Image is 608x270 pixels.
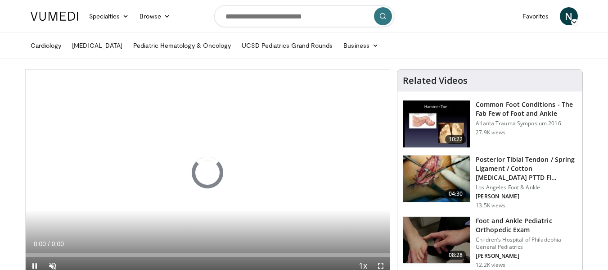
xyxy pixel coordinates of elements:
p: Los Angeles Foot & Ankle [476,184,577,191]
a: Cardiology [25,37,67,55]
span: 0:00 [34,240,46,247]
a: Specialties [84,7,135,25]
h3: Posterior Tibial Tendon / Spring Ligament / Cotton [MEDICAL_DATA] PTTD Fl… [476,155,577,182]
h3: Common Foot Conditions - The Fab Few of Foot and Ankle [476,100,577,118]
a: N [560,7,578,25]
p: [PERSON_NAME] [476,193,577,200]
span: 0:00 [52,240,64,247]
p: [PERSON_NAME] [476,252,577,260]
img: a1f7088d-36b4-440d-94a7-5073d8375fe0.150x105_q85_crop-smart_upscale.jpg [403,217,470,264]
img: 31d347b7-8cdb-4553-8407-4692467e4576.150x105_q85_crop-smart_upscale.jpg [403,156,470,202]
a: Pediatric Hematology & Oncology [128,37,236,55]
span: / [48,240,50,247]
a: 10:22 Common Foot Conditions - The Fab Few of Foot and Ankle Atlanta Trauma Symposium 2016 27.9K ... [403,100,577,148]
p: 13.5K views [476,202,505,209]
a: Favorites [517,7,554,25]
div: Progress Bar [26,253,390,257]
span: 04:30 [445,189,467,198]
a: [MEDICAL_DATA] [67,37,128,55]
p: 12.2K views [476,261,505,269]
span: 10:22 [445,135,467,144]
p: Children’s Hospital of Philadephia - General Pediatrics [476,236,577,251]
h3: Foot and Ankle Pediatric Orthopedic Exam [476,216,577,234]
h4: Related Videos [403,75,468,86]
input: Search topics, interventions [214,5,394,27]
img: 4559c471-f09d-4bda-8b3b-c296350a5489.150x105_q85_crop-smart_upscale.jpg [403,101,470,147]
a: Browse [134,7,176,25]
a: 08:28 Foot and Ankle Pediatric Orthopedic Exam Children’s Hospital of Philadephia - General Pedia... [403,216,577,269]
a: Business [338,37,384,55]
p: 27.9K views [476,129,505,136]
a: 04:30 Posterior Tibial Tendon / Spring Ligament / Cotton [MEDICAL_DATA] PTTD Fl… Los Angeles Foot... [403,155,577,209]
img: VuMedi Logo [31,12,78,21]
p: Atlanta Trauma Symposium 2016 [476,120,577,127]
a: UCSD Pediatrics Grand Rounds [236,37,338,55]
span: 08:28 [445,251,467,260]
